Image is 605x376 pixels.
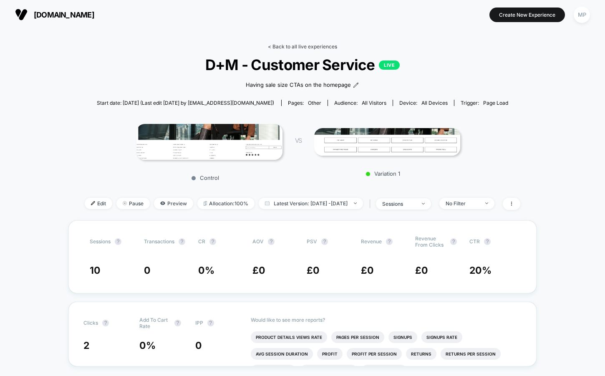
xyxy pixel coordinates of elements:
span: PSV [307,238,317,245]
a: < Back to all live experiences [268,43,337,50]
img: Variation 1 main [314,128,460,156]
span: IPP [195,320,203,326]
div: Audience: [334,100,386,106]
span: Revenue From Clicks [415,235,446,248]
li: Returns Per Session [441,348,501,360]
div: Trigger: [461,100,508,106]
span: Revenue [361,238,382,245]
img: end [123,201,127,205]
span: VS [295,137,302,144]
span: CR [198,238,205,245]
div: Pages: [288,100,321,106]
li: Profit [317,348,343,360]
span: CTR [469,238,480,245]
span: | [367,198,376,210]
span: 10 [90,265,101,276]
div: No Filter [446,200,479,207]
li: Avg Session Duration [251,348,313,360]
span: Having sale size CTAs on the homepage [246,81,351,89]
li: Profit Per Session [347,348,402,360]
li: Signups Rate [421,331,462,343]
span: 0 [421,265,428,276]
span: 0 [367,265,374,276]
span: £ [307,265,320,276]
span: Page Load [483,100,508,106]
span: £ [415,265,428,276]
span: Transactions [144,238,174,245]
img: edit [91,201,95,205]
button: ? [484,238,491,245]
button: ? [268,238,275,245]
span: Allocation: 100% [197,198,255,209]
img: end [485,202,488,204]
button: ? [209,238,216,245]
span: Pause [116,198,150,209]
span: AOV [252,238,264,245]
button: ? [386,238,393,245]
span: 20 % [469,265,492,276]
span: Device: [393,100,454,106]
button: ? [321,238,328,245]
li: Pages Per Session [331,331,384,343]
span: £ [252,265,265,276]
div: sessions [382,201,416,207]
img: end [422,203,425,204]
button: ? [179,238,185,245]
span: Add To Cart Rate [139,317,170,329]
img: calendar [265,201,270,205]
button: Create New Experience [489,8,565,22]
img: end [354,202,357,204]
span: 0 [259,265,265,276]
span: 2 [83,340,89,351]
span: 0 [313,265,320,276]
span: [DOMAIN_NAME] [34,10,94,19]
span: All Visitors [362,100,386,106]
p: LIVE [379,61,400,70]
span: other [308,100,321,106]
span: 0 [195,340,202,351]
span: 0 % [139,340,156,351]
p: Would like to see more reports? [251,317,522,323]
p: Control [132,174,278,181]
li: Signups [388,331,417,343]
span: all devices [421,100,448,106]
img: Control main [136,124,282,160]
span: Start date: [DATE] (Last edit [DATE] by [EMAIL_ADDRESS][DOMAIN_NAME]) [97,100,274,106]
img: Visually logo [15,8,28,21]
div: MP [574,7,590,23]
li: Returns [406,348,436,360]
span: £ [361,265,374,276]
span: D+M - Customer Service [106,56,499,73]
span: Sessions [90,238,111,245]
button: ? [174,320,181,326]
span: Clicks [83,320,98,326]
span: Preview [154,198,193,209]
img: rebalance [204,201,207,206]
span: Latest Version: [DATE] - [DATE] [259,198,363,209]
span: 0 % [198,265,214,276]
span: 0 [144,265,151,276]
button: ? [207,320,214,326]
li: Product Details Views Rate [251,331,327,343]
button: ? [102,320,109,326]
button: [DOMAIN_NAME] [13,8,97,21]
span: Edit [85,198,112,209]
p: Variation 1 [310,170,456,177]
button: ? [450,238,457,245]
button: ? [115,238,121,245]
button: MP [571,6,592,23]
